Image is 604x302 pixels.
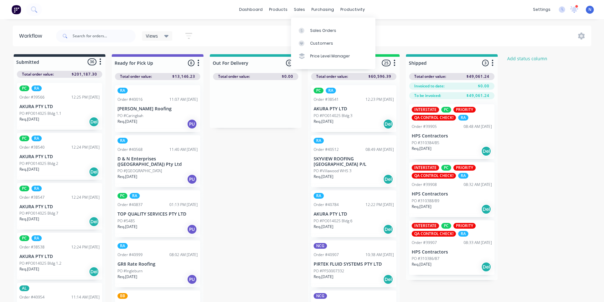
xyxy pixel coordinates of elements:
div: INTERSTATE [412,165,439,171]
div: PC [441,165,451,171]
p: PO #Villawood WHS 3 [314,168,352,174]
div: Order #40837 [117,202,143,208]
p: Req. [DATE] [117,274,137,280]
div: Del [89,117,99,127]
div: QA CONTROL CHECK! [412,115,456,121]
div: Order #38540 [19,144,45,150]
p: Req. [DATE] [412,261,431,267]
div: RAOrder #4051208:49 AM [DATE]SKYVIEW ROOFING [GEOGRAPHIC_DATA] P/LPO #Villawood WHS 3Req.[DATE]Del [311,135,396,188]
img: Factory [11,5,21,14]
p: AKURA PTY LTD [19,104,100,109]
p: HPS Contractors [412,249,492,255]
span: Total order value: [218,74,250,79]
div: Order #38541 [314,97,339,102]
div: RA [314,138,324,144]
div: sales [291,5,308,14]
div: Workflow [19,32,45,40]
div: BB [117,293,128,299]
div: RAOrder #4099908:02 AM [DATE]GR8 Rate RoofingPO #IngleburnReq.[DATE]PU [115,240,200,287]
div: INTERSTATEPCPRIORITYQA CONTROL CHECK!RAOrder #3990508:48 AM [DATE]HPS ContractorsPO #310384/85Req... [409,104,494,159]
div: PU [187,174,197,184]
p: Req. [DATE] [19,216,39,222]
div: INTERSTATE [412,223,439,229]
p: Req. [DATE] [19,266,39,272]
div: 12:24 PM [DATE] [71,244,100,250]
div: 11:07 AM [DATE] [169,97,198,102]
span: Views [146,33,158,39]
div: PC [117,193,127,199]
div: RA [117,243,128,249]
p: Req. [DATE] [314,119,333,124]
div: Order #39905 [412,124,437,129]
div: 12:24 PM [DATE] [71,195,100,200]
div: Order #40568 [117,147,143,152]
div: Del [481,262,491,272]
span: To be invoiced: [414,93,441,99]
div: RA [130,193,140,199]
div: 10:38 AM [DATE] [366,252,394,258]
div: QA CONTROL CHECK! [412,231,456,237]
div: PRIORITY [453,223,476,229]
a: Customers [291,37,375,50]
div: PC [441,223,451,229]
p: HPS Contractors [412,191,492,197]
div: RA [458,173,468,179]
p: PO #PO014025 Bldg 1.1 [19,111,61,116]
span: N [588,7,591,12]
div: PCRAOrder #3854712:24 PM [DATE]AKURA PTY LTDPO #PO014025 Bldg 7Req.[DATE]Del [17,183,102,230]
div: Order #40512 [314,147,339,152]
p: AKURA PTY LTD [19,254,100,259]
div: RA [314,193,324,199]
p: Req. [DATE] [117,224,137,230]
p: PO #310386/87 [412,256,439,261]
div: RA [326,88,336,93]
div: 11:40 AM [DATE] [169,147,198,152]
div: 12:23 PM [DATE] [366,97,394,102]
div: RA [32,235,42,241]
div: AL [19,285,29,291]
div: Order #40016 [117,97,143,102]
div: settings [530,5,554,14]
div: PU [187,274,197,284]
div: Sales Orders [310,28,336,33]
div: 12:22 PM [DATE] [366,202,394,208]
span: $0.00 [478,83,489,89]
div: PC [19,186,29,191]
button: Add status column [504,54,551,63]
div: Del [383,174,393,184]
div: PU [187,119,197,129]
span: Total order value: [414,74,446,79]
div: PC [314,88,323,93]
div: 11:14 AM [DATE] [71,294,100,300]
p: SKYVIEW ROOFING [GEOGRAPHIC_DATA] P/L [314,156,394,167]
div: INTERSTATEPCPRIORITYQA CONTROL CHECK!RAOrder #3990808:32 AM [DATE]HPS ContractorsPO #310388/89Req... [409,162,494,217]
div: QA CONTROL CHECK! [412,173,456,179]
div: Order #38538 [19,244,45,250]
div: 12:25 PM [DATE] [71,94,100,100]
div: RA [117,138,128,144]
p: Req. [DATE] [117,119,137,124]
div: PCRAOrder #3956612:25 PM [DATE]AKURA PTY LTDPO #PO014025 Bldg 1.1Req.[DATE]Del [17,83,102,130]
div: NCG [314,293,327,299]
p: PO #[GEOGRAPHIC_DATA] [117,168,162,174]
div: PCRAOrder #3853812:24 PM [DATE]AKURA PTY LTDPO #PO014025 Bldg 1.2Req.[DATE]Del [17,233,102,280]
a: dashboard [236,5,266,14]
div: Order #39907 [412,240,437,246]
div: Del [89,217,99,227]
span: $201,187.30 [72,71,97,77]
div: Del [481,146,491,156]
div: RAOrder #4056811:40 AM [DATE]D & N Enterprises ([GEOGRAPHIC_DATA]) Pty LtdPO #[GEOGRAPHIC_DATA]Re... [115,135,200,188]
div: Order #40907 [314,252,339,258]
div: Del [383,274,393,284]
div: PC [441,107,451,113]
div: Order #39908 [412,182,437,188]
div: Del [481,204,491,214]
p: [PERSON_NAME] Roofing [117,106,198,112]
a: Price Level Manager [291,50,375,63]
div: RA [32,85,42,91]
p: Req. [DATE] [412,204,431,210]
p: Req. [DATE] [19,116,39,122]
div: Del [89,167,99,177]
span: $49,061.24 [466,93,489,99]
p: Req. [DATE] [314,174,333,180]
